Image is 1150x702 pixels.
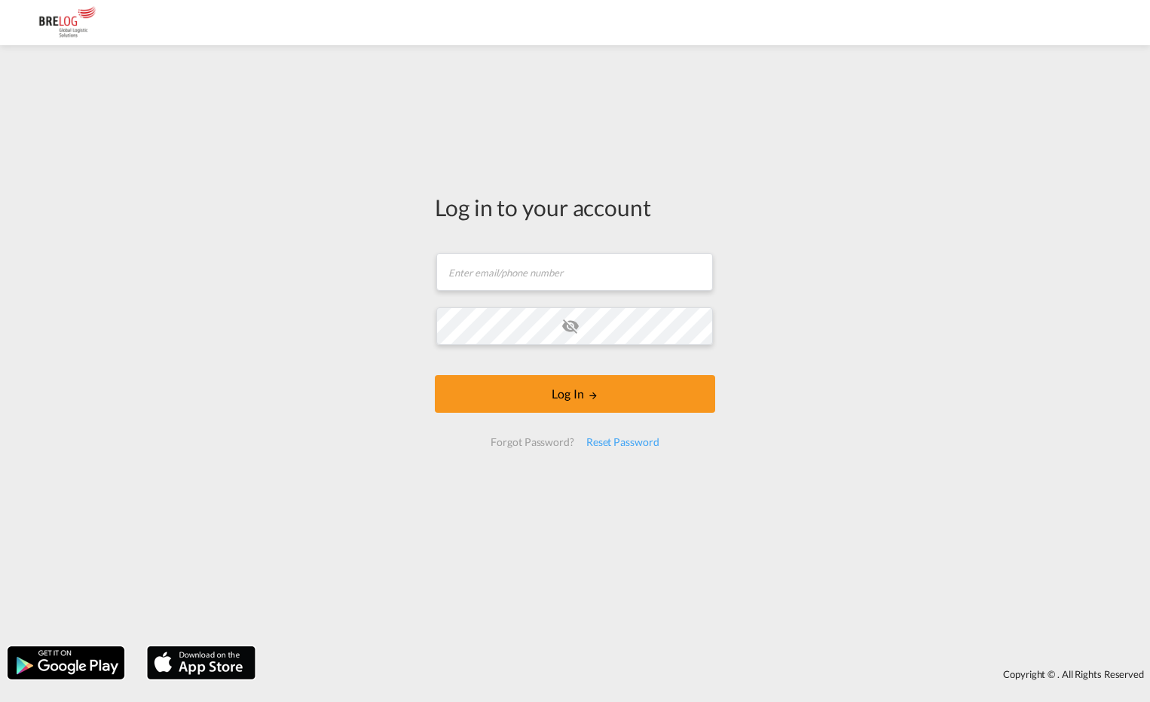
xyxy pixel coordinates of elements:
md-icon: icon-eye-off [561,317,580,335]
input: Enter email/phone number [436,253,713,291]
div: Forgot Password? [485,429,580,456]
button: LOGIN [435,375,715,413]
img: google.png [6,645,126,681]
div: Log in to your account [435,191,715,223]
div: Copyright © . All Rights Reserved [263,661,1150,687]
img: apple.png [145,645,257,681]
img: daae70a0ee2511ecb27c1fb462fa6191.png [23,6,124,40]
div: Reset Password [580,429,665,456]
